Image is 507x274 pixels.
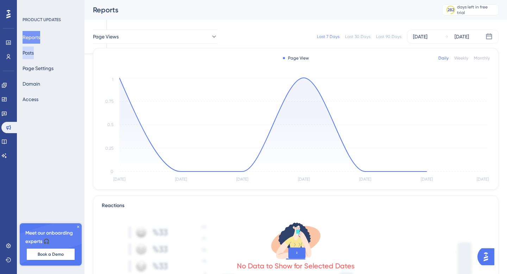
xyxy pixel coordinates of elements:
[298,177,310,182] tspan: [DATE]
[38,251,64,257] span: Book a Demo
[237,261,355,271] div: No Data to Show for Selected Dates
[105,99,113,104] tspan: 0.75
[359,177,371,182] tspan: [DATE]
[345,34,370,39] div: Last 30 Days
[474,55,490,61] div: Monthly
[112,77,113,82] tspan: 1
[477,246,499,267] iframe: UserGuiding AI Assistant Launcher
[23,31,40,44] button: Reports
[102,201,490,210] div: Reactions
[376,34,401,39] div: Last 90 Days
[93,30,218,44] button: Page Views
[23,77,40,90] button: Domain
[23,62,54,75] button: Page Settings
[23,17,61,23] div: PRODUCT UPDATES
[93,32,119,41] span: Page Views
[477,177,489,182] tspan: [DATE]
[105,146,113,151] tspan: 0.25
[93,5,425,15] div: Reports
[23,46,34,59] button: Posts
[236,177,248,182] tspan: [DATE]
[454,55,468,61] div: Weekly
[107,122,113,127] tspan: 0.5
[175,177,187,182] tspan: [DATE]
[23,93,38,106] button: Access
[283,55,309,61] div: Page View
[25,229,76,246] span: Meet our onboarding experts 🎧
[457,4,496,15] div: days left in free trial
[421,177,433,182] tspan: [DATE]
[413,32,427,41] div: [DATE]
[438,55,449,61] div: Daily
[27,249,75,260] button: Book a Demo
[111,169,113,174] tspan: 0
[455,32,469,41] div: [DATE]
[317,34,339,39] div: Last 7 Days
[447,7,454,13] div: 282
[113,177,125,182] tspan: [DATE]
